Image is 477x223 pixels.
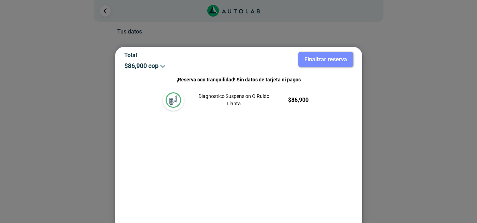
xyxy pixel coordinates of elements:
p: Diagnostico Suspension O Ruido Llanta [197,93,270,107]
p: ¡Reserva con tranquilidad! Sin datos de tarjeta ni pagos [124,76,353,84]
p: $ 86,900 [270,96,309,104]
p: Total [124,52,233,58]
button: Finalizar reserva [298,52,353,67]
img: diagnostic_suspension-v3.svg [166,92,181,108]
p: $ 86,900 cop [124,62,233,69]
